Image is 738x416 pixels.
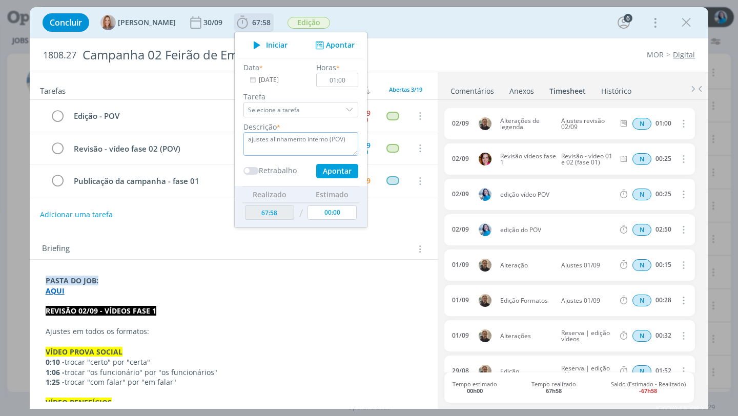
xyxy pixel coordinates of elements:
[39,205,113,224] button: Adicionar uma tarefa
[632,153,651,165] div: Horas normais
[655,297,671,304] div: 00:28
[632,295,651,306] div: Horas normais
[632,189,651,200] div: Horas normais
[50,18,82,27] span: Concluir
[616,14,632,31] button: 6
[234,14,273,31] button: 67:58
[452,367,469,375] div: 29/08
[655,155,671,162] div: 00:25
[632,118,651,130] div: Horas normais
[467,387,483,394] b: 00h00
[287,16,331,29] button: Edição
[259,165,297,176] label: Retrabalho
[288,17,330,29] span: Edição
[305,186,359,202] th: Estimado
[46,276,98,285] strong: PASTA DO JOB:
[452,332,469,339] div: 01/09
[549,81,586,96] a: Timesheet
[632,189,651,200] span: N
[452,226,469,233] div: 02/09
[496,333,558,339] span: Alterações
[40,84,66,96] span: Tarefas
[46,326,422,337] p: Ajustes em todos os formatos:
[43,50,76,61] span: 1808.27
[496,227,619,233] span: edição do POV
[557,365,616,378] span: Reserva | edição vídeos
[496,262,558,268] span: Alteração
[46,286,65,296] a: AQUI
[479,153,491,165] img: B
[70,175,316,188] div: Publicação da campanha - fase 01
[632,365,651,377] span: N
[655,120,671,127] div: 01:00
[243,91,358,102] label: Tarefa
[479,329,491,342] img: R
[452,120,469,127] div: 02/09
[611,381,686,394] span: Saldo (Estimado - Realizado)
[46,347,122,357] strong: VÍDEO PROVA SOCIAL
[624,14,632,23] div: 6
[479,188,491,201] img: E
[70,142,286,155] div: Revisão - vídeo fase 02 (POV)
[42,242,70,256] span: Briefing
[479,117,491,130] img: R
[118,19,176,26] span: [PERSON_NAME]
[452,191,469,198] div: 02/09
[243,121,277,132] label: Descrição
[496,118,558,130] span: Alterações de legenda
[46,367,65,377] strong: 1:06 -
[100,15,116,30] img: A
[203,19,224,26] div: 30/09
[557,153,616,165] span: Revisão - vídeo 01 e 02 (fase 01)
[632,365,651,377] div: Horas normais
[496,153,558,165] span: Revisão vídeos fase 1
[632,259,651,271] span: N
[632,295,651,306] span: N
[496,368,558,375] span: Edição
[70,110,286,122] div: Edição - POV
[248,38,288,52] button: Iniciar
[531,381,576,394] span: Tempo realizado
[479,223,491,236] img: E
[46,377,422,387] p: trocar "com falar" por "em falar"
[46,367,422,378] p: trocar "os funcionário" por "os funcionários"
[46,357,65,367] strong: 0:10 -
[655,226,671,233] div: 02:50
[78,43,419,68] div: Campanha 02 Feirão de Empregos Mor
[601,81,632,96] a: Histórico
[655,367,671,375] div: 01:52
[632,330,651,342] div: Horas normais
[632,330,651,342] span: N
[453,381,497,394] span: Tempo estimado
[452,261,469,268] div: 01/09
[479,365,491,378] img: R
[316,62,336,73] label: Horas
[100,15,176,30] button: A[PERSON_NAME]
[389,86,422,93] span: Abertas 3/19
[647,50,664,59] a: MOR
[557,262,616,268] span: Ajustes 01/09
[557,118,616,130] span: Ajustes revisão 02/09
[479,259,491,272] img: R
[479,294,491,307] img: R
[266,41,288,49] span: Iniciar
[234,32,367,228] ul: 67:58
[30,7,709,409] div: dialog
[655,261,671,268] div: 00:15
[632,118,651,130] span: N
[632,224,651,236] span: N
[546,387,562,394] b: 67h58
[46,398,112,407] strong: VÍDEO BENEFÍCIOS
[252,17,271,27] span: 67:58
[316,164,358,178] button: Apontar
[242,186,297,202] th: Realizado
[452,155,469,162] div: 02/09
[557,298,616,304] span: Ajustes 01/09
[296,203,305,224] td: /
[313,40,355,51] button: Apontar
[46,357,422,367] p: trocar "certo" por "certa"
[496,298,558,304] span: Edição Formatos
[496,192,619,198] span: edição vídeo POV
[450,81,495,96] a: Comentários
